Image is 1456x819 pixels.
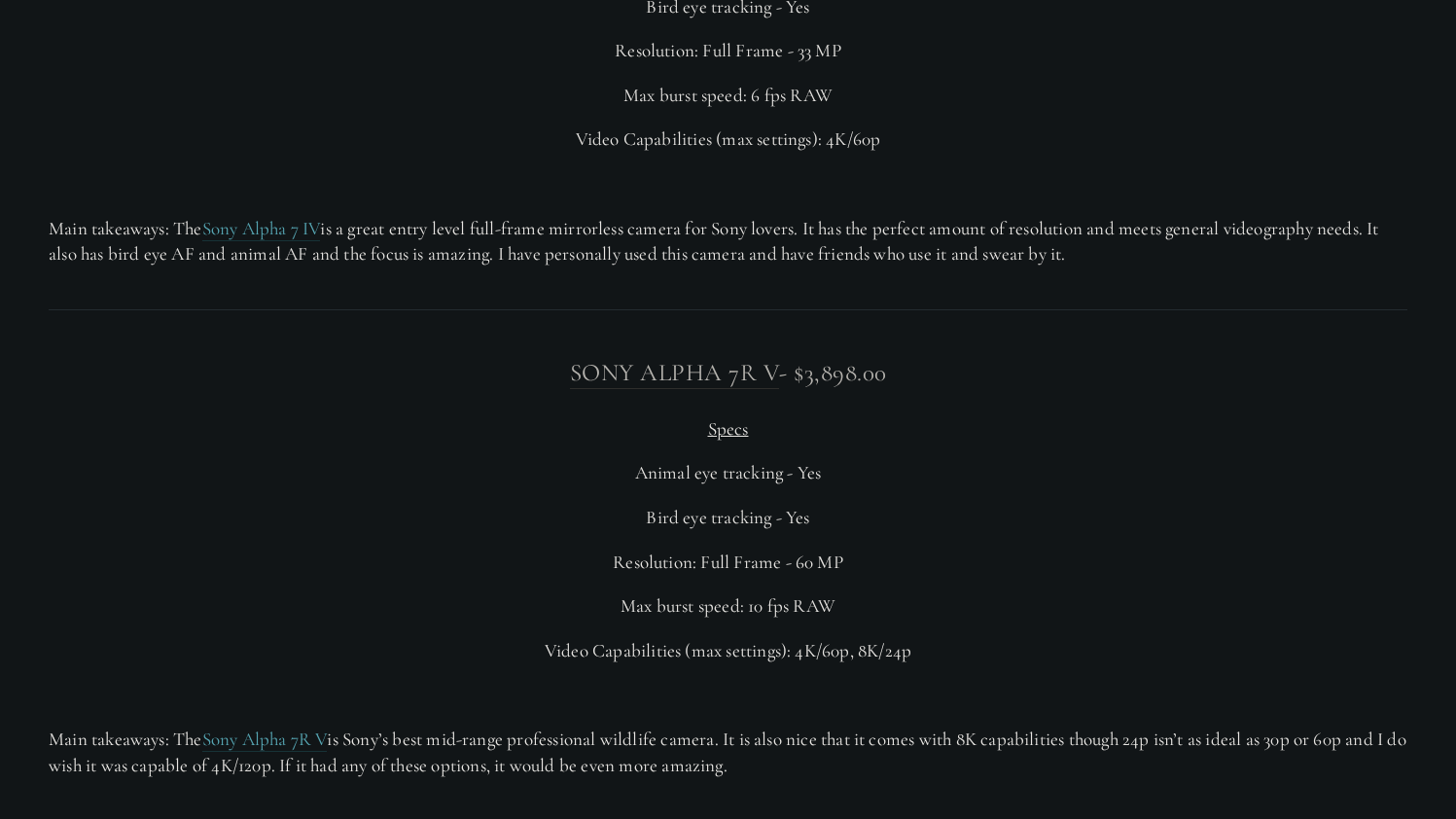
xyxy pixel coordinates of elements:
p: Max burst speed: 6 fps RAW [49,83,1407,109]
a: Sony Alpha 7 IV [202,217,321,241]
p: Max burst speed: 10 fps RAW [49,593,1407,620]
p: Main takeaways: The is Sony’s best mid-range professional wildlife camera. It is also nice that i... [49,727,1407,778]
p: Bird eye tracking - Yes [49,505,1407,531]
p: Resolution: Full Frame - 33 MP [49,38,1407,64]
p: Resolution: Full Frame - 60 MP [49,550,1407,576]
h3: - $3,898.00 [49,353,1407,392]
span: Specs [708,417,749,440]
a: Sony Alpha 7R V [570,358,780,389]
p: Animal eye tracking - Yes [49,460,1407,486]
a: Sony Alpha 7R V [202,728,328,752]
p: Video Capabilities (max settings): 4K/60p [49,126,1407,153]
p: Video Capabilities (max settings): 4K/60p, 8K/24p [49,638,1407,664]
p: Main takeaways: The is a great entry level full-frame mirrorless camera for Sony lovers. It has t... [49,216,1407,267]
